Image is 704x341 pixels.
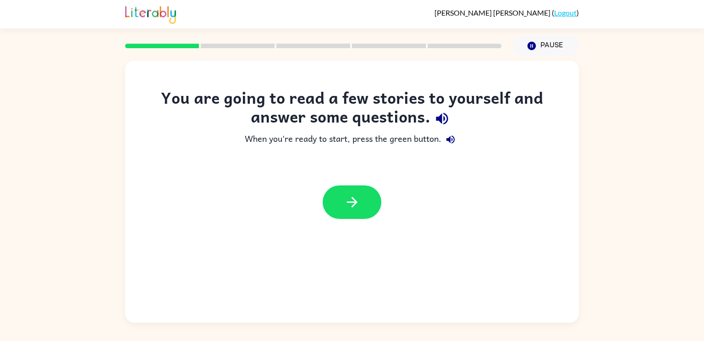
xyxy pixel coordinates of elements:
[143,88,561,130] div: You are going to read a few stories to yourself and answer some questions.
[512,35,579,56] button: Pause
[125,4,176,24] img: Literably
[554,8,577,17] a: Logout
[434,8,579,17] div: ( )
[143,130,561,149] div: When you're ready to start, press the green button.
[434,8,552,17] span: [PERSON_NAME] [PERSON_NAME]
